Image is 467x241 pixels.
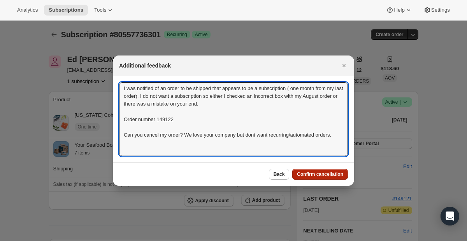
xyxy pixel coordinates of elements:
[12,5,42,16] button: Analytics
[419,5,455,16] button: Settings
[297,171,343,177] span: Confirm cancellation
[90,5,119,16] button: Tools
[17,7,38,13] span: Analytics
[119,62,171,69] h2: Additional feedback
[292,169,348,180] button: Confirm cancellation
[49,7,83,13] span: Subscriptions
[269,169,290,180] button: Back
[119,82,348,156] textarea: I was notified of an order to be shipped that appears to be a subscription ( one month from my la...
[339,60,349,71] button: Close
[381,5,417,16] button: Help
[94,7,106,13] span: Tools
[274,171,285,177] span: Back
[44,5,88,16] button: Subscriptions
[441,207,459,225] div: Open Intercom Messenger
[431,7,450,13] span: Settings
[394,7,404,13] span: Help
